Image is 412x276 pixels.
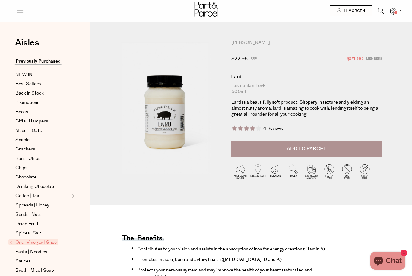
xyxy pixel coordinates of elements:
a: Oils | Vinegar | Ghee [10,239,70,246]
div: Tasmanian Pork 500ml [231,83,382,95]
a: Bars | Chips [15,155,70,162]
a: Drinking Chocolate [15,183,70,190]
a: Muesli | Oats [15,127,70,134]
span: Previously Purchased [14,58,62,65]
div: Lard [231,74,382,80]
a: Previously Purchased [15,58,70,65]
a: 5 [390,8,396,14]
span: 5 [397,8,402,13]
span: 4 Reviews [263,126,284,132]
span: Crackers [15,146,35,153]
span: Promotes muscle, bone and artery health ([MEDICAL_DATA], D and K) [137,256,282,263]
span: Bars | Chips [15,155,40,162]
a: Aisles [15,38,39,53]
a: Sauces [15,258,70,265]
a: Books [15,108,70,116]
a: Back In Stock [15,90,70,97]
img: P_P-ICONS-Live_Bec_V11_Australian_Owned.svg [231,163,249,180]
img: P_P-ICONS-Live_Bec_V11_Locally_Made_2.svg [249,163,267,180]
span: Aisles [15,36,39,49]
span: Broth | Miso | Soup [15,267,54,274]
a: Broth | Miso | Soup [15,267,70,274]
span: Drinking Chocolate [15,183,55,190]
a: Chocolate [15,174,70,181]
a: Gifts | Hampers [15,118,70,125]
a: Dried Fruit [15,220,70,228]
inbox-online-store-chat: Shopify online store chat [369,252,407,271]
span: Spreads | Honey [15,202,49,209]
a: Snacks [15,136,70,144]
span: Coffee | Tea [15,192,39,200]
a: Best Sellers [15,80,70,88]
span: Chocolate [15,174,36,181]
span: Contributes to your vision and assists in the absorption of iron for energy creation (vitamin A) [137,246,325,252]
span: $21.90 [347,55,363,63]
span: Promotions [15,99,39,106]
img: Lard [109,40,222,174]
span: Spices | Salt [15,230,41,237]
span: Add to Parcel [287,145,326,152]
span: Best Sellers [15,80,41,88]
a: Promotions [15,99,70,106]
a: Coffee | Tea [15,192,70,200]
a: Pasta | Noodles [15,248,70,256]
a: Spreads | Honey [15,202,70,209]
span: Back In Stock [15,90,44,97]
span: Members [366,55,382,63]
span: NEW IN [15,71,33,78]
img: P_P-ICONS-Live_Bec_V11_Sustainable_Sourced.svg [303,163,320,180]
span: Hi Morgen [342,8,365,14]
span: Oils | Vinegar | Ghee [8,239,58,245]
span: Dried Fruit [15,220,39,228]
a: Hi Morgen [330,5,372,16]
a: Crackers [15,146,70,153]
span: Seeds | Nuts [15,211,41,218]
div: [PERSON_NAME] [231,40,382,46]
span: Books [15,108,28,116]
img: P_P-ICONS-Live_Bec_V11_GMO_Free.svg [338,163,356,180]
button: Expand/Collapse Coffee | Tea [71,192,75,200]
a: Chips [15,164,70,172]
a: Spices | Salt [15,230,70,237]
span: Chips [15,164,27,172]
span: RRP [251,55,257,63]
p: Lard is a beautifully soft product. Slippery in texture and yielding an almost nutty aroma, lard ... [231,99,382,117]
span: Sauces [15,258,30,265]
span: Gifts | Hampers [15,118,48,125]
a: NEW IN [15,71,70,78]
img: P_P-ICONS-Live_Bec_V11_Gluten_Free.svg [320,163,338,180]
a: Seeds | Nuts [15,211,70,218]
img: P_P-ICONS-Live_Bec_V11_Paleo.svg [285,163,303,180]
button: Add to Parcel [231,141,382,157]
span: Snacks [15,136,30,144]
span: Muesli | Oats [15,127,42,134]
img: Part&Parcel [194,2,218,17]
img: P_P-ICONS-Live_Bec_V11_Sugar_Free.svg [356,163,374,180]
h4: The benefits. [122,237,164,241]
img: P_P-ICONS-Live_Bec_V11_Ketogenic.svg [267,163,285,180]
span: $22.95 [231,55,248,63]
span: Pasta | Noodles [15,248,47,256]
